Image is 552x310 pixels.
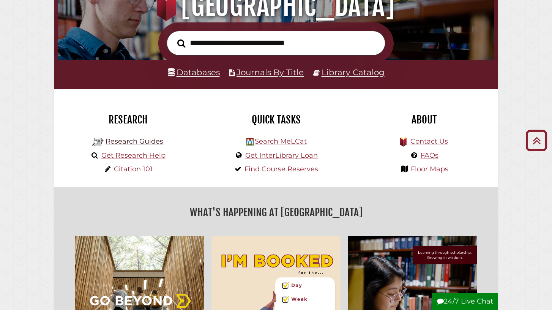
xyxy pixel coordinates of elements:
button: Search [173,37,189,49]
a: Databases [168,67,220,77]
a: Get Research Help [101,151,166,160]
i: Search [177,39,186,47]
h2: What's Happening at [GEOGRAPHIC_DATA] [60,204,492,221]
h2: About [356,113,492,126]
a: Contact Us [410,137,448,146]
a: Research Guides [106,137,163,146]
a: Floor Maps [411,165,448,173]
a: Back to Top [523,134,550,147]
a: Find Course Reserves [244,165,318,173]
img: Hekman Library Logo [92,136,104,148]
h2: Research [60,113,196,126]
a: FAQs [421,151,438,160]
a: Journals By Title [237,67,304,77]
a: Library Catalog [322,67,385,77]
a: Search MeLCat [255,137,307,146]
h2: Quick Tasks [208,113,344,126]
a: Citation 101 [114,165,153,173]
a: Get InterLibrary Loan [245,151,318,160]
img: Hekman Library Logo [246,138,254,146]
